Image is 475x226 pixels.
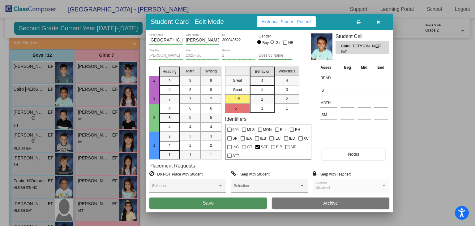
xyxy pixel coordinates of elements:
[149,163,195,169] label: Placement Requests
[210,87,212,93] span: 8
[341,43,375,50] span: Cairo [PERSON_NAME]
[233,126,239,133] span: 504
[186,54,219,58] input: year
[233,143,239,151] span: INC
[169,124,171,130] span: 4
[261,78,263,84] span: 4
[323,201,338,206] span: Archive
[286,87,288,93] span: 3
[210,133,212,139] span: 3
[210,106,212,111] span: 6
[262,40,269,46] div: Boy
[276,143,282,151] span: BIP
[189,106,191,111] span: 6
[169,78,171,84] span: 9
[189,133,191,139] span: 3
[275,40,281,46] div: Girl
[295,126,300,133] span: BH
[255,69,269,74] span: Behavior
[169,87,171,93] span: 8
[341,50,371,54] span: SAT
[152,143,157,148] span: 1
[149,54,183,58] input: teacher
[189,143,191,148] span: 2
[169,134,171,139] span: 3
[261,87,263,93] span: 3
[149,171,203,177] label: = Do NOT Place with Student:
[169,143,171,149] span: 2
[261,97,263,102] span: 2
[320,98,337,107] input: assessment
[186,68,195,74] span: Math
[210,96,212,102] span: 7
[279,68,295,74] span: Workskills
[169,115,171,121] span: 5
[288,39,293,46] span: NB
[275,135,281,142] span: IEC
[189,87,191,93] span: 8
[189,115,191,120] span: 5
[289,135,295,142] span: IED
[210,124,212,130] span: 4
[225,116,246,122] label: Identifiers
[246,135,252,142] span: IEA
[259,33,292,39] mat-label: Gender
[304,135,309,142] span: XC
[210,152,212,158] span: 1
[169,106,171,111] span: 6
[320,110,337,120] input: assessment
[169,152,171,158] span: 1
[222,54,255,58] input: grade
[263,126,272,133] span: MON
[336,33,389,39] h3: Student Cell
[348,152,359,157] span: Notes
[189,124,191,130] span: 4
[356,64,372,71] th: Mid
[280,126,287,133] span: ELL
[259,54,292,58] input: goes by name
[260,135,266,142] span: IEB
[339,64,356,71] th: Beg
[372,64,389,71] th: End
[163,69,177,74] span: Reading
[203,200,214,206] span: Save
[210,143,212,148] span: 2
[320,86,337,95] input: assessment
[286,106,288,111] span: 1
[286,96,288,102] span: 2
[286,78,288,83] span: 4
[152,79,157,101] span: 4 - 3
[320,73,337,83] input: assessment
[319,64,339,71] th: Asses
[247,126,255,133] span: MLS
[262,19,311,24] span: Historical Student Record
[261,106,263,111] span: 1
[313,171,351,177] label: = Keep with Teacher:
[151,18,224,25] h3: Student Card - Edit Mode
[233,152,239,159] span: ATT
[322,149,385,160] button: Notes
[231,171,271,177] label: = Keep with Student:
[149,198,267,209] button: Save
[189,96,191,102] span: 7
[375,43,384,50] span: EF
[247,143,252,151] span: GT
[169,97,171,102] span: 7
[152,115,157,120] span: 2
[210,78,212,83] span: 9
[222,38,255,42] input: Enter ID
[205,68,217,74] span: Writing
[257,16,316,27] button: Historical Student Record
[272,198,389,209] button: Archive
[210,115,212,120] span: 5
[315,185,330,190] span: Disabled
[189,78,191,83] span: 9
[189,152,191,158] span: 1
[290,143,296,151] span: AIP
[261,143,267,151] span: SAT
[233,135,237,142] span: SP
